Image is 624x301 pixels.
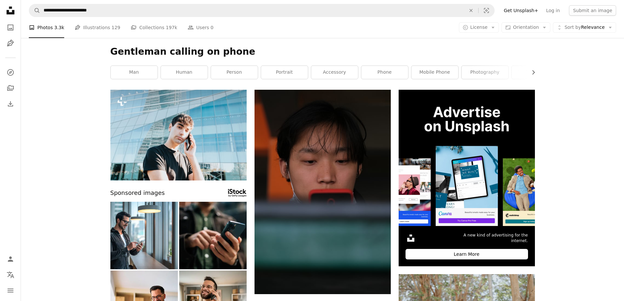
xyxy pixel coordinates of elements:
img: file-1631306537910-2580a29a3cfcimage [406,233,416,243]
img: A businessman using a smartphone in a modern office. [110,202,178,269]
a: person [211,66,258,79]
span: 0 [211,24,214,31]
span: Sort by [564,25,581,30]
img: Close-up hands of unrecognizable man holding and using smartphone standing on city street, browsi... [179,202,247,269]
a: Explore [4,66,17,79]
span: Relevance [564,24,605,31]
button: Orientation [501,22,550,33]
button: Menu [4,284,17,297]
a: Log in / Sign up [4,253,17,266]
button: scroll list to the right [527,66,535,79]
img: file-1635990755334-4bfd90f37242image [399,90,535,226]
a: A new kind of advertising for the internet.Learn More [399,90,535,266]
span: License [470,25,488,30]
a: Collections [4,82,17,95]
a: Get Unsplash+ [500,5,542,16]
a: Download History [4,97,17,110]
a: Illustrations [4,37,17,50]
button: Search Unsplash [29,4,40,17]
button: Clear [464,4,478,17]
button: License [459,22,499,33]
a: photo [512,66,558,79]
h1: Gentleman calling on phone [110,46,535,58]
button: Submit an image [569,5,616,16]
a: photography [462,66,508,79]
a: Home — Unsplash [4,4,17,18]
span: 197k [166,24,177,31]
img: a young man talking on a cell phone in front of a building [110,90,247,180]
a: man [111,66,158,79]
a: phone [361,66,408,79]
div: Learn More [406,249,528,259]
form: Find visuals sitewide [29,4,495,17]
a: Illustrations 129 [75,17,120,38]
span: A new kind of advertising for the internet. [453,233,528,244]
span: Orientation [513,25,539,30]
a: portrait [261,66,308,79]
button: Sort byRelevance [553,22,616,33]
span: 129 [112,24,121,31]
a: Photos [4,21,17,34]
a: a young man talking on a cell phone in front of a building [110,132,247,138]
a: human [161,66,208,79]
a: Log in [542,5,564,16]
a: boy looking at the window [255,189,391,195]
a: accessory [311,66,358,79]
span: Sponsored images [110,188,165,198]
button: Visual search [479,4,494,17]
a: mobile phone [411,66,458,79]
button: Language [4,268,17,281]
a: Users 0 [188,17,214,38]
img: boy looking at the window [255,90,391,294]
a: Collections 197k [131,17,177,38]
